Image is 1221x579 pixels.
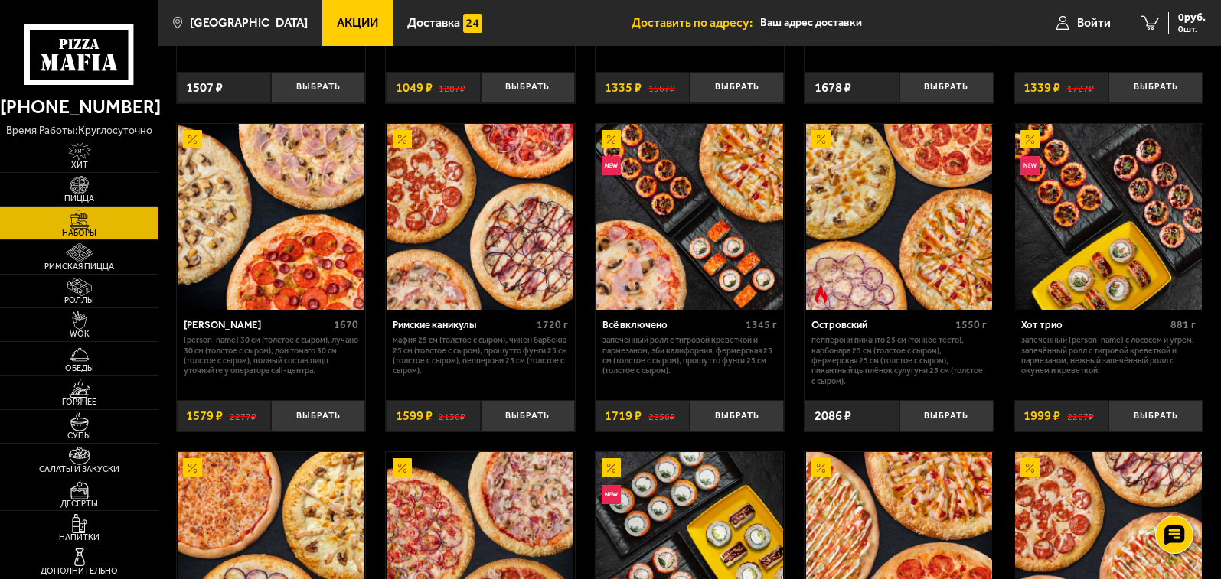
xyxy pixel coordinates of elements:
button: Выбрать [899,72,994,103]
div: Всё включено [602,319,742,331]
img: Хет Трик [178,124,364,310]
button: Выбрать [899,400,994,431]
a: АкционныйОстрое блюдоОстровский [805,124,994,310]
span: 1678 ₽ [815,81,851,94]
s: 1727 ₽ [1067,81,1094,94]
img: Акционный [602,458,621,477]
button: Выбрать [481,72,575,103]
button: Выбрать [1108,72,1203,103]
button: Выбрать [690,400,784,431]
span: 0 руб. [1178,12,1206,23]
button: Выбрать [690,72,784,103]
s: 2136 ₽ [439,409,465,422]
img: Новинка [1020,156,1040,175]
div: Хот трио [1021,319,1167,331]
p: Запечённый ролл с тигровой креветкой и пармезаном, Эби Калифорния, Фермерская 25 см (толстое с сы... [602,335,777,376]
input: Ваш адрес доставки [760,9,1004,37]
img: Акционный [602,130,621,149]
img: Акционный [811,458,831,477]
span: 1670 [334,318,358,331]
s: 2277 ₽ [230,409,256,422]
span: 1049 ₽ [396,81,433,94]
button: Выбрать [271,72,365,103]
img: Акционный [183,458,202,477]
a: АкционныйНовинкаВсё включено [596,124,785,310]
span: Войти [1077,17,1111,29]
span: 1345 г [746,318,777,331]
div: Островский [811,319,951,331]
img: Акционный [1020,458,1040,477]
span: 1999 ₽ [1023,409,1060,422]
span: [GEOGRAPHIC_DATA] [190,17,308,29]
span: 881 г [1170,318,1196,331]
p: Мафия 25 см (толстое с сыром), Чикен Барбекю 25 см (толстое с сыром), Прошутто Фунги 25 см (толст... [393,335,567,376]
img: Острое блюдо [811,285,831,304]
p: [PERSON_NAME] 30 см (толстое с сыром), Лучано 30 см (толстое с сыром), Дон Томаго 30 см (толстое ... [184,335,358,376]
img: Новинка [602,156,621,175]
span: 1720 г [537,318,568,331]
img: Римские каникулы [387,124,573,310]
a: АкционныйНовинкаХот трио [1014,124,1203,310]
span: Доставка [407,17,460,29]
p: Пепперони Пиканто 25 см (тонкое тесто), Карбонара 25 см (толстое с сыром), Фермерская 25 см (толс... [811,335,986,385]
img: Акционный [1020,130,1040,149]
img: Островский [806,124,992,310]
span: Доставить по адресу: [632,17,760,29]
img: Всё включено [596,124,782,310]
span: 1599 ₽ [396,409,433,422]
img: Новинка [602,485,621,504]
s: 1567 ₽ [648,81,675,94]
div: Римские каникулы [393,319,532,331]
img: Хот трио [1015,124,1201,310]
button: Выбрать [481,400,575,431]
span: 1507 ₽ [186,81,223,94]
span: 1339 ₽ [1023,81,1060,94]
s: 1287 ₽ [439,81,465,94]
img: Акционный [393,458,412,477]
img: 15daf4d41897b9f0e9f617042186c801.svg [463,14,482,33]
a: АкционныйРимские каникулы [386,124,575,310]
div: [PERSON_NAME] [184,319,330,331]
img: Акционный [183,130,202,149]
span: Акции [337,17,378,29]
img: Акционный [811,130,831,149]
span: 1335 ₽ [605,81,642,94]
span: 1579 ₽ [186,409,223,422]
button: Выбрать [1108,400,1203,431]
a: АкционныйХет Трик [177,124,366,310]
span: 1719 ₽ [605,409,642,422]
img: Акционный [393,130,412,149]
s: 2256 ₽ [648,409,675,422]
span: 2086 ₽ [815,409,851,422]
s: 2267 ₽ [1067,409,1094,422]
p: Запеченный [PERSON_NAME] с лососем и угрём, Запечённый ролл с тигровой креветкой и пармезаном, Не... [1021,335,1196,376]
span: 0 шт. [1178,24,1206,34]
span: 1550 г [955,318,987,331]
button: Выбрать [271,400,365,431]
